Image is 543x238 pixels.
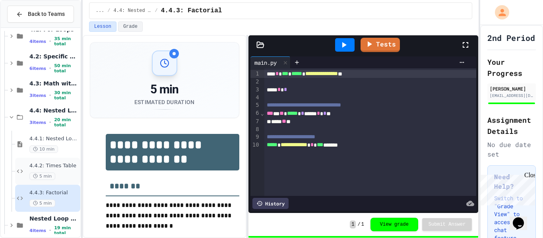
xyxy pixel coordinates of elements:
[29,107,79,114] span: 4.4: Nested Loops
[28,10,65,18] span: Back to Teams
[49,227,51,234] span: •
[29,199,55,207] span: 5 min
[250,118,260,126] div: 7
[49,92,51,99] span: •
[250,133,260,141] div: 9
[29,53,79,60] span: 4.2: Specific Ranges
[260,110,264,116] span: Fold line
[49,65,51,72] span: •
[54,117,79,128] span: 20 min total
[54,36,79,46] span: 35 min total
[487,32,535,43] h1: 2nd Period
[29,135,79,142] span: 4.4.1: Nested Loops
[250,141,260,149] div: 10
[118,21,143,32] button: Grade
[54,90,79,101] span: 30 min total
[29,163,79,169] span: 4.4.2: Times Table
[250,56,291,68] div: main.py
[429,221,466,228] span: Submit Answer
[3,3,55,50] div: Chat with us now!Close
[114,8,152,14] span: 4.4: Nested Loops
[107,8,110,14] span: /
[49,38,51,45] span: •
[361,38,400,52] a: Tests
[29,80,79,87] span: 4.3: Math with Loops
[487,140,536,159] div: No due date set
[29,172,55,180] span: 5 min
[250,94,260,102] div: 4
[29,215,79,222] span: Nested Loop Practice
[487,56,536,79] h2: Your Progress
[250,126,260,134] div: 8
[250,101,260,109] div: 5
[250,109,260,117] div: 6
[250,86,260,94] div: 3
[134,98,195,106] div: Estimated Duration
[54,225,79,236] span: 19 min total
[54,63,79,74] span: 50 min total
[250,58,281,67] div: main.py
[361,221,364,228] span: 1
[487,3,511,21] div: My Account
[29,145,58,153] span: 10 min
[161,6,222,15] span: 4.4.3: Factorial
[29,93,46,98] span: 3 items
[250,78,260,86] div: 2
[487,114,536,137] h2: Assignment Details
[29,228,46,233] span: 4 items
[155,8,158,14] span: /
[422,218,472,231] button: Submit Answer
[7,6,74,23] button: Back to Teams
[29,190,79,196] span: 4.4.3: Factorial
[250,70,260,78] div: 1
[370,218,418,231] button: View grade
[29,120,46,125] span: 3 items
[357,221,360,228] span: /
[96,8,105,14] span: ...
[134,82,195,97] div: 5 min
[29,39,46,44] span: 4 items
[490,85,533,92] div: [PERSON_NAME]
[49,119,51,126] span: •
[29,66,46,71] span: 6 items
[252,198,289,209] div: History
[477,172,535,205] iframe: chat widget
[89,21,116,32] button: Lesson
[490,93,533,99] div: [EMAIL_ADDRESS][DOMAIN_NAME]
[350,221,356,228] span: 1
[510,206,535,230] iframe: chat widget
